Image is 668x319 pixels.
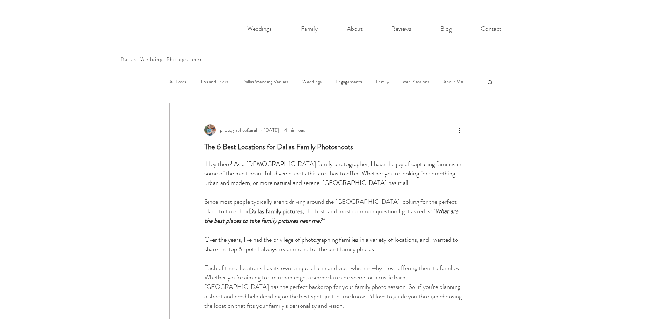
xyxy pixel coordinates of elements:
[286,22,332,36] a: Family
[437,22,455,36] p: Blog
[388,22,415,36] p: Reviews
[343,22,366,36] p: About
[377,22,426,36] a: Reviews
[443,78,463,85] a: About Me
[466,22,516,36] a: Contact
[233,22,516,36] nav: Site
[204,159,463,187] span: Hey there! As a [DEMOGRAPHIC_DATA] family photographer, I have the joy of capturing families in s...
[303,207,435,216] span: , the first, and most common question I get asked is: "
[336,78,362,85] a: Engagements
[284,126,305,133] span: 4 min read
[403,78,429,85] a: Mini Sessions
[302,78,322,85] a: Weddings
[297,22,321,36] p: Family
[200,78,228,85] a: Tips and Tricks
[242,78,288,85] a: Dallas Wedding Venues
[332,22,377,36] a: About
[376,78,389,85] a: Family
[249,207,303,216] span: Dallas family pictures
[487,79,493,85] div: Search
[169,78,186,85] a: All Posts
[456,126,464,134] button: More actions
[322,216,324,225] span: "
[426,22,466,36] a: Blog
[168,68,480,96] nav: Blog
[204,142,464,152] h1: The 6 Best Locations for Dallas Family Photoshoots
[264,126,279,133] span: Jan 23
[204,197,458,216] span: Since most people typically aren't driving around the [GEOGRAPHIC_DATA] looking for the perfect p...
[204,263,463,310] span: Each of these locations has its own unique charm and vibe, which is why I love offering them to f...
[477,22,505,36] p: Contact
[121,56,202,63] a: Dallas Wedding Photographer
[204,207,459,225] span: What are the best places to take family pictures near me?
[204,235,459,254] span: Over the years, I've had the privilege of photographing families in a variety of locations, and I...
